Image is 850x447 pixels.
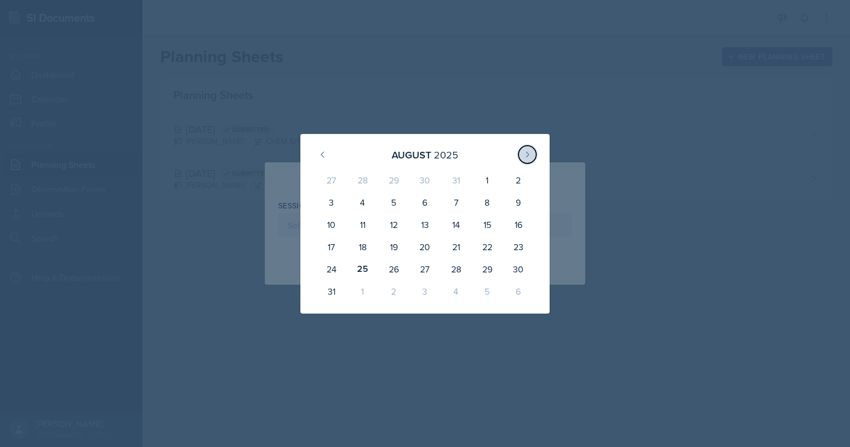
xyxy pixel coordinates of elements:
div: 25 [347,258,378,280]
div: 13 [409,213,441,236]
div: 3 [409,280,441,302]
div: 21 [441,236,472,258]
div: 19 [378,236,409,258]
div: 6 [503,280,534,302]
div: 18 [347,236,378,258]
div: 1 [472,169,503,191]
div: 5 [472,280,503,302]
div: 26 [378,258,409,280]
div: 30 [503,258,534,280]
div: 29 [378,169,409,191]
div: 4 [347,191,378,213]
div: 8 [472,191,503,213]
div: 29 [472,258,503,280]
div: 6 [409,191,441,213]
div: 2 [503,169,534,191]
div: August [392,147,431,162]
div: 20 [409,236,441,258]
div: 28 [441,258,472,280]
div: 14 [441,213,472,236]
div: 22 [472,236,503,258]
div: 1 [347,280,378,302]
div: 12 [378,213,409,236]
div: 15 [472,213,503,236]
div: 2025 [434,147,458,162]
div: 4 [441,280,472,302]
div: 11 [347,213,378,236]
div: 28 [347,169,378,191]
div: 31 [441,169,472,191]
div: 27 [409,258,441,280]
div: 10 [316,213,347,236]
div: 7 [441,191,472,213]
div: 17 [316,236,347,258]
div: 24 [316,258,347,280]
div: 27 [316,169,347,191]
div: 3 [316,191,347,213]
div: 31 [316,280,347,302]
div: 5 [378,191,409,213]
div: 16 [503,213,534,236]
div: 23 [503,236,534,258]
div: 30 [409,169,441,191]
div: 9 [503,191,534,213]
div: 2 [378,280,409,302]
